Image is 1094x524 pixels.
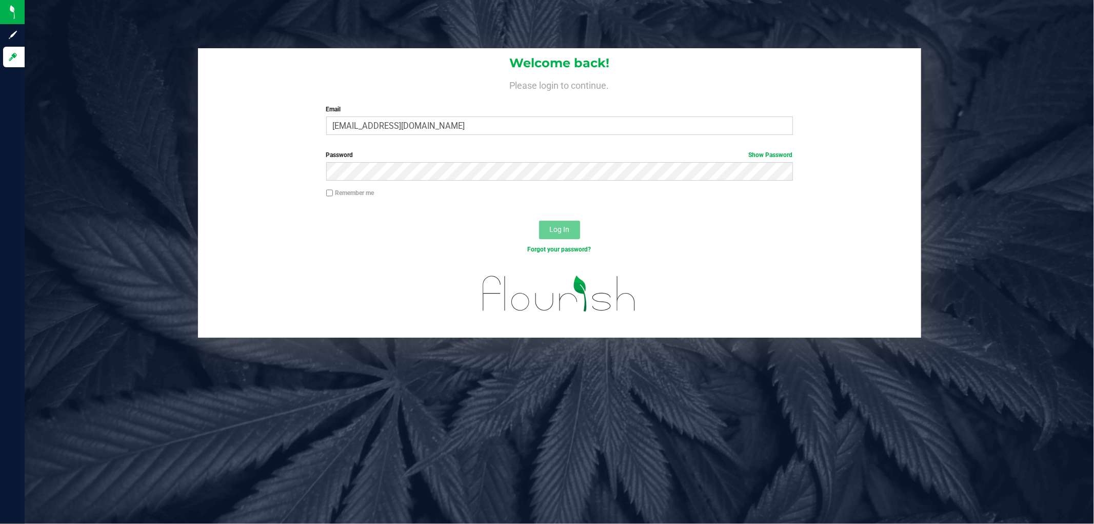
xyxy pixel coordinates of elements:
span: Password [326,151,353,159]
input: Remember me [326,189,333,197]
label: Email [326,105,793,114]
span: Log In [549,225,569,234]
label: Remember me [326,188,374,198]
img: flourish_logo.svg [469,265,650,323]
a: Show Password [749,151,793,159]
inline-svg: Log in [8,52,18,62]
inline-svg: Sign up [8,30,18,40]
h1: Welcome back! [198,56,921,70]
a: Forgot your password? [528,246,591,253]
button: Log In [539,221,580,239]
h4: Please login to continue. [198,78,921,90]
